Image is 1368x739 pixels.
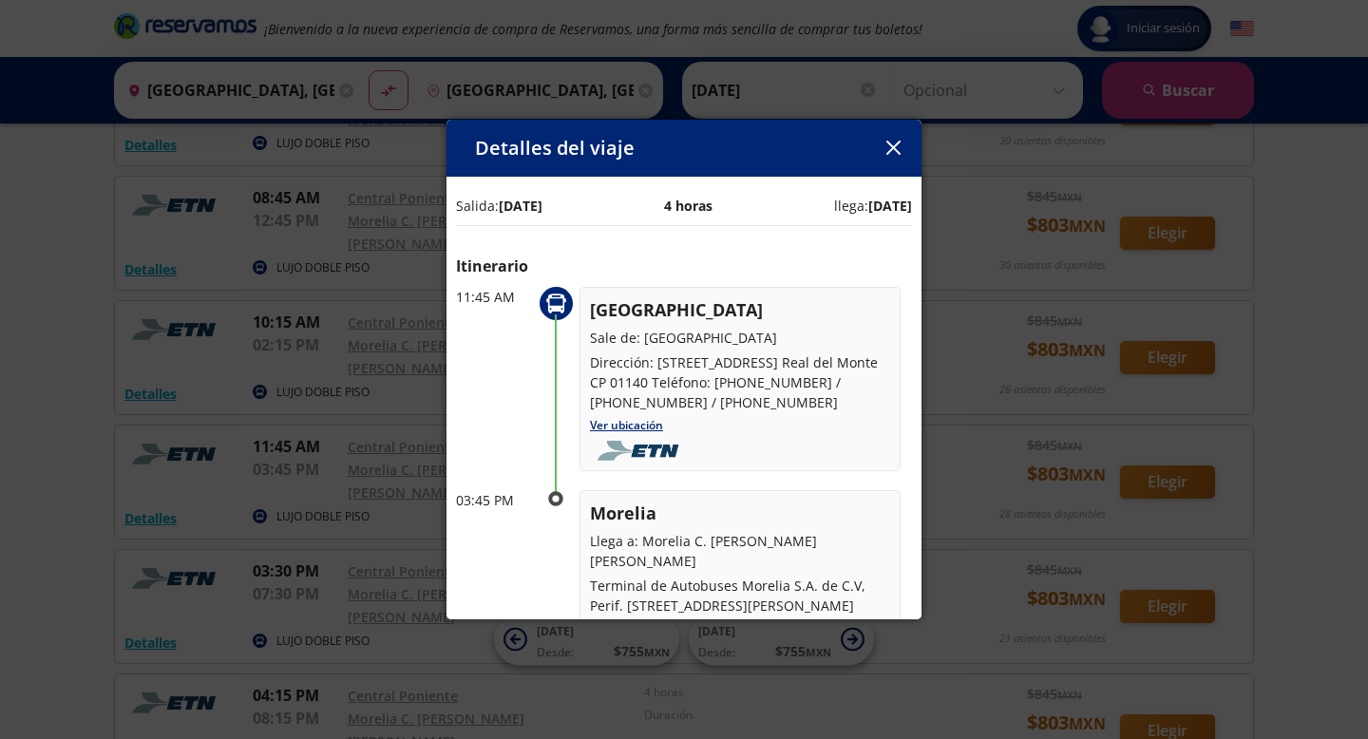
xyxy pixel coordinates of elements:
p: Salida: [456,196,542,216]
p: llega: [834,196,912,216]
p: Llega a: Morelia C. [PERSON_NAME] [PERSON_NAME] [590,531,890,571]
p: 11:45 AM [456,287,532,307]
p: Morelia [590,501,890,526]
p: [GEOGRAPHIC_DATA] [590,297,890,323]
p: Terminal de Autobuses Morelia S.A. de C.V, Perif. [STREET_ADDRESS][PERSON_NAME] [590,576,890,616]
p: Sale de: [GEOGRAPHIC_DATA] [590,328,890,348]
p: Dirección: [STREET_ADDRESS] Real del Monte CP 01140 Teléfono: [PHONE_NUMBER] / [PHONE_NUMBER] / [... [590,352,890,412]
b: [DATE] [499,197,542,215]
img: foobar2.png [590,441,692,462]
a: Ver ubicación [590,417,663,433]
p: Detalles del viaje [475,134,635,162]
b: [DATE] [868,197,912,215]
p: 03:45 PM [456,490,532,510]
p: 4 horas [664,196,712,216]
p: Itinerario [456,255,912,277]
